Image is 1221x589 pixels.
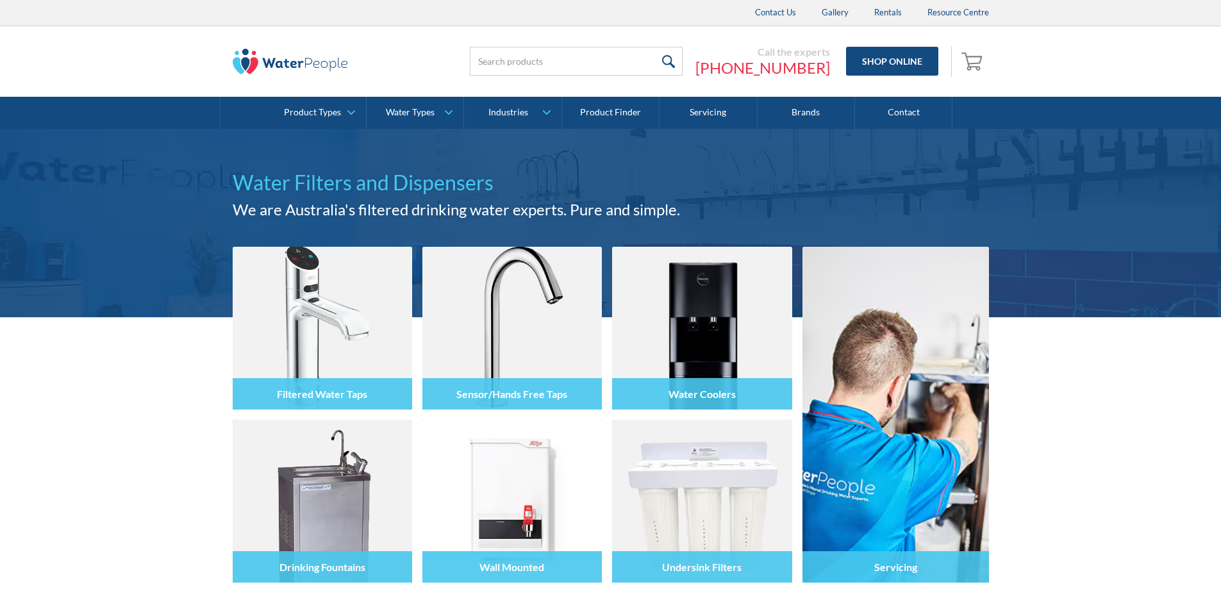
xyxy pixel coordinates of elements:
[422,420,602,583] img: Wall Mounted
[612,247,792,410] img: Water Coolers
[758,97,855,129] a: Brands
[470,47,683,76] input: Search products
[367,97,463,129] a: Water Types
[464,97,561,129] a: Industries
[958,46,989,77] a: Open empty cart
[279,561,365,573] h4: Drinking Fountains
[961,51,986,71] img: shopping cart
[269,97,366,129] a: Product Types
[695,58,830,78] a: [PHONE_NUMBER]
[874,561,917,573] h4: Servicing
[802,247,989,583] a: Servicing
[456,388,567,400] h4: Sensor/Hands Free Taps
[562,97,660,129] a: Product Finder
[233,420,412,583] img: Drinking Fountains
[277,388,367,400] h4: Filtered Water Taps
[233,247,412,410] img: Filtered Water Taps
[669,388,736,400] h4: Water Coolers
[488,107,528,118] div: Industries
[233,49,348,74] img: The Water People
[662,561,742,573] h4: Undersink Filters
[422,247,602,410] img: Sensor/Hands Free Taps
[695,46,830,58] div: Call the experts
[846,47,938,76] a: Shop Online
[660,97,757,129] a: Servicing
[479,561,544,573] h4: Wall Mounted
[855,97,952,129] a: Contact
[612,420,792,583] img: Undersink Filters
[284,107,341,118] div: Product Types
[386,107,435,118] div: Water Types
